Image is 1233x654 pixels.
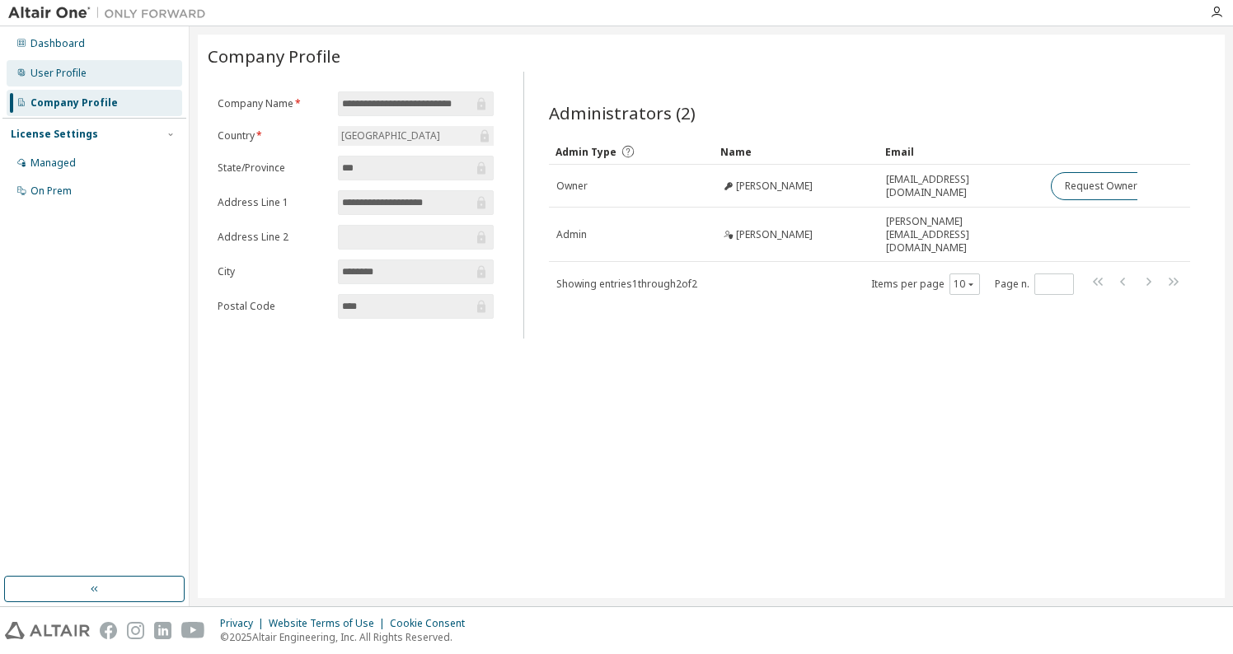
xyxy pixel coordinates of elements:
div: Email [885,138,1037,165]
img: youtube.svg [181,622,205,639]
img: altair_logo.svg [5,622,90,639]
span: Company Profile [208,44,340,68]
label: Address Line 2 [218,231,328,244]
img: Altair One [8,5,214,21]
label: Address Line 1 [218,196,328,209]
div: [GEOGRAPHIC_DATA] [338,126,494,146]
span: Items per page [871,273,980,295]
span: [PERSON_NAME] [736,180,813,193]
label: State/Province [218,161,328,175]
span: Admin [556,228,587,241]
span: Owner [556,180,588,193]
div: Name [720,138,872,165]
p: © 2025 Altair Engineering, Inc. All Rights Reserved. [220,630,475,644]
span: Admin Type [556,145,616,159]
div: User Profile [30,67,87,80]
div: Dashboard [30,37,85,50]
div: Company Profile [30,96,118,110]
span: Administrators (2) [549,101,696,124]
img: facebook.svg [100,622,117,639]
div: Managed [30,156,76,170]
div: Cookie Consent [390,617,475,630]
img: instagram.svg [127,622,144,639]
span: [PERSON_NAME] [736,228,813,241]
label: Country [218,129,328,142]
div: On Prem [30,185,72,198]
span: Showing entries 1 through 2 of 2 [556,277,697,291]
button: Request Owner Change [1051,172,1190,200]
label: Postal Code [218,300,328,313]
span: [EMAIL_ADDRESS][DOMAIN_NAME] [886,173,1036,199]
label: Company Name [218,97,328,110]
div: [GEOGRAPHIC_DATA] [339,127,443,145]
div: License Settings [11,128,98,141]
span: [PERSON_NAME][EMAIL_ADDRESS][DOMAIN_NAME] [886,215,1036,255]
div: Privacy [220,617,269,630]
img: linkedin.svg [154,622,171,639]
button: 10 [954,278,976,291]
span: Page n. [995,273,1074,295]
label: City [218,265,328,278]
div: Website Terms of Use [269,617,390,630]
